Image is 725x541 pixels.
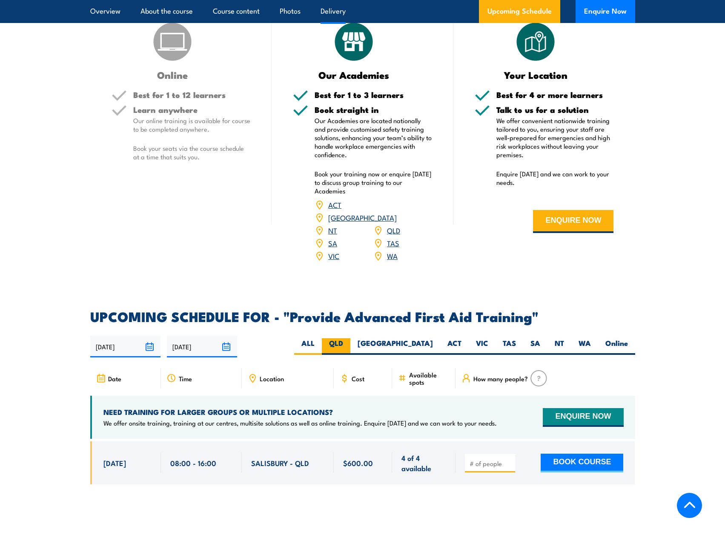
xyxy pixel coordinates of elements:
[343,458,373,468] span: $600.00
[543,408,623,427] button: ENQUIRE NOW
[523,338,547,355] label: SA
[170,458,216,468] span: 08:00 - 16:00
[401,453,446,473] span: 4 of 4 available
[133,144,251,161] p: Book your seats via the course schedule at a time that suits you.
[409,371,450,386] span: Available spots
[103,407,497,417] h4: NEED TRAINING FOR LARGER GROUPS OR MULTIPLE LOCATIONS?
[571,338,598,355] label: WA
[103,419,497,427] p: We offer onsite training, training at our centres, multisite solutions as well as online training...
[112,70,234,80] h3: Online
[315,170,432,195] p: Book your training now or enquire [DATE] to discuss group training to our Academies
[167,336,237,357] input: To date
[541,454,623,472] button: BOOK COURSE
[598,338,635,355] label: Online
[322,338,350,355] label: QLD
[533,210,613,233] button: ENQUIRE NOW
[387,225,400,235] a: QLD
[496,338,523,355] label: TAS
[496,106,614,114] h5: Talk to us for a solution
[350,338,440,355] label: [GEOGRAPHIC_DATA]
[294,338,322,355] label: ALL
[328,250,339,261] a: VIC
[108,375,121,382] span: Date
[328,238,337,248] a: SA
[547,338,571,355] label: NT
[440,338,469,355] label: ACT
[251,458,309,468] span: SALISBURY - QLD
[328,212,397,222] a: [GEOGRAPHIC_DATA]
[496,170,614,187] p: Enquire [DATE] and we can work to your needs.
[103,458,126,468] span: [DATE]
[387,238,399,248] a: TAS
[260,375,284,382] span: Location
[133,116,251,133] p: Our online training is available for course to be completed anywhere.
[387,250,398,261] a: WA
[469,338,496,355] label: VIC
[315,106,432,114] h5: Book straight in
[328,225,337,235] a: NT
[90,336,160,357] input: From date
[470,459,512,468] input: # of people
[352,375,364,382] span: Cost
[328,199,341,210] a: ACT
[315,91,432,99] h5: Best for 1 to 3 learners
[496,91,614,99] h5: Best for 4 or more learners
[90,310,635,322] h2: UPCOMING SCHEDULE FOR - "Provide Advanced First Aid Training"
[475,70,597,80] h3: Your Location
[133,106,251,114] h5: Learn anywhere
[473,375,528,382] span: How many people?
[293,70,415,80] h3: Our Academies
[315,116,432,159] p: Our Academies are located nationally and provide customised safety training solutions, enhancing ...
[179,375,192,382] span: Time
[133,91,251,99] h5: Best for 1 to 12 learners
[496,116,614,159] p: We offer convenient nationwide training tailored to you, ensuring your staff are well-prepared fo...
